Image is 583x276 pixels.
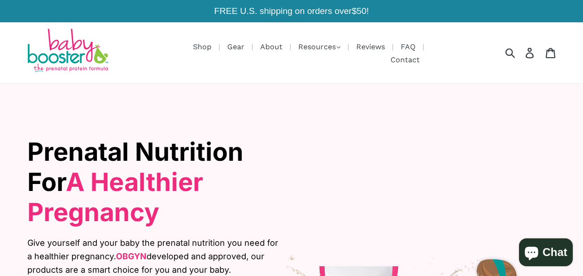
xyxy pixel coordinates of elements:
inbox-online-store-chat: Shopify online store chat [516,238,576,269]
a: FAQ [396,41,420,53]
span: 50 [357,6,366,16]
b: OBGYN [116,251,147,261]
span: A Healthier Pregnancy [27,167,203,227]
img: Baby Booster Prenatal Protein Supplements [26,29,109,74]
a: Shop [188,41,216,53]
a: Contact [386,54,424,66]
input: Search [508,42,534,63]
button: Resources [294,40,345,54]
span: Prenatal Nutrition For [27,137,243,227]
a: About [256,41,287,53]
a: Reviews [352,41,390,53]
a: Gear [223,41,249,53]
span: $ [352,6,357,16]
